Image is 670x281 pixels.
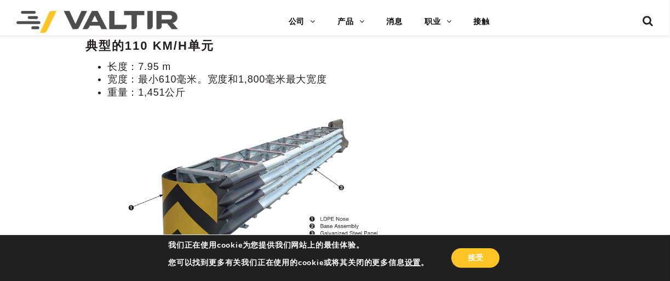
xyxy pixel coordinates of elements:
[107,61,171,72] font: 长度：7.95 m
[278,11,327,33] a: 公司
[376,11,414,33] a: 消息
[107,87,186,98] font: 重量：1,451公斤
[463,11,501,33] a: 接触
[107,74,327,85] font: 宽度：最小610毫米。宽度和1,800毫米最大宽度
[425,17,441,26] font: 职业
[337,17,354,26] font: 产品
[405,258,421,268] button: 设置
[387,17,403,26] font: 消息
[421,257,429,268] font: 。
[468,253,483,263] font: 接受
[16,11,178,33] img: 瓦尔蒂尔
[289,17,305,26] font: 公司
[414,11,462,33] a: 职业
[168,240,364,250] font: 我们正在使用cookie为您提供我们网站上的最佳体验。
[474,17,490,26] font: 接触
[327,11,375,33] a: 产品
[85,39,214,52] font: 典型的110 km/h单元
[451,248,500,268] button: 接受
[168,257,405,268] font: 您可以找到更多有关我们正在使用的cookie或将其关闭的更多信息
